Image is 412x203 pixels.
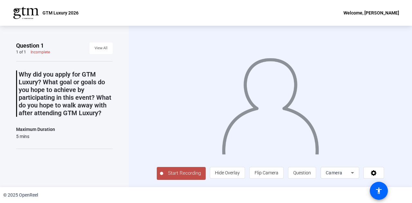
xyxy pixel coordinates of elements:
[163,170,206,177] span: Start Recording
[16,133,55,140] div: 5 mins
[343,9,399,17] div: Welcome, [PERSON_NAME]
[3,192,38,198] div: © 2025 OpenReel
[19,70,113,117] p: Why did you apply for GTM Luxury? What goal or goals do you hope to achieve by participating in t...
[249,167,284,179] button: Flip Camera
[89,42,113,54] button: View All
[16,42,44,50] span: Question 1
[221,52,320,154] img: overlay
[375,187,383,195] mat-icon: accessibility
[42,9,79,17] p: GTM Luxury 2026
[255,170,278,175] span: Flip Camera
[157,167,206,180] button: Start Recording
[16,125,55,133] div: Maximum Duration
[16,50,26,55] div: 1 of 1
[288,167,316,179] button: Question
[13,6,39,19] img: OpenReel logo
[95,43,108,53] span: View All
[31,50,50,55] div: Incomplete
[326,170,342,175] span: Camera
[210,167,245,179] button: Hide Overlay
[215,170,240,175] span: Hide Overlay
[293,170,311,175] span: Question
